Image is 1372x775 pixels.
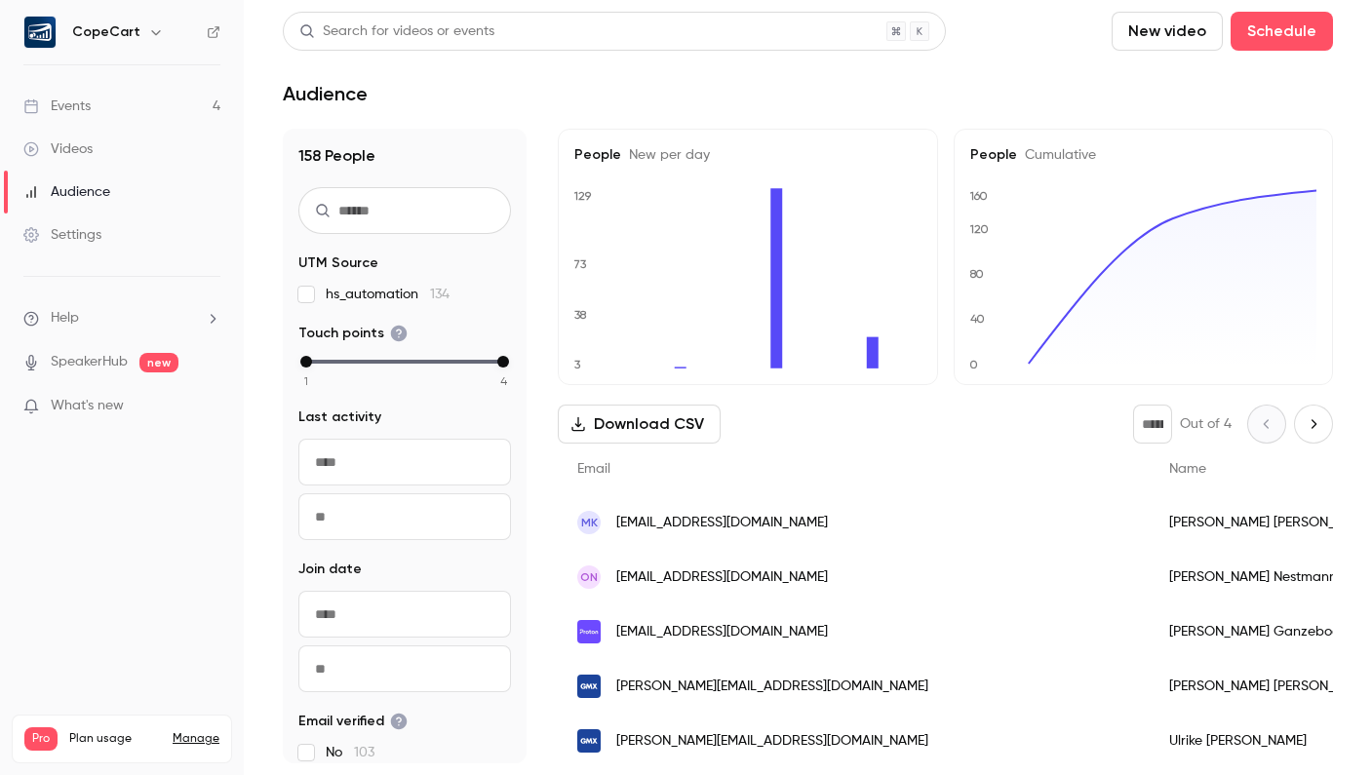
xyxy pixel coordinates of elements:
[298,324,408,343] span: Touch points
[574,308,587,322] text: 38
[616,567,828,588] span: [EMAIL_ADDRESS][DOMAIN_NAME]
[970,313,985,327] text: 40
[573,257,587,271] text: 73
[574,358,581,371] text: 3
[616,622,828,642] span: [EMAIL_ADDRESS][DOMAIN_NAME]
[298,712,408,731] span: Email verified
[574,145,921,165] h5: People
[51,308,79,329] span: Help
[24,727,58,751] span: Pro
[298,253,378,273] span: UTM Source
[969,358,978,371] text: 0
[299,21,494,42] div: Search for videos or events
[354,746,374,759] span: 103
[51,352,128,372] a: SpeakerHub
[1169,462,1206,476] span: Name
[969,268,984,282] text: 80
[580,568,598,586] span: ON
[72,22,140,42] h6: CopeCart
[969,222,989,236] text: 120
[51,396,124,416] span: What's new
[430,288,450,301] span: 134
[500,372,507,390] span: 4
[558,405,721,444] button: Download CSV
[298,407,381,427] span: Last activity
[970,145,1317,165] h5: People
[581,514,598,531] span: MK
[298,560,362,579] span: Join date
[197,398,220,415] iframe: Noticeable Trigger
[616,677,928,697] span: [PERSON_NAME][EMAIL_ADDRESS][DOMAIN_NAME]
[23,139,93,159] div: Videos
[1112,12,1223,51] button: New video
[577,675,601,698] img: gmx.de
[1294,405,1333,444] button: Next page
[300,356,312,368] div: min
[573,189,592,203] text: 129
[326,743,374,762] span: No
[139,353,178,372] span: new
[23,97,91,116] div: Events
[1180,414,1232,434] p: Out of 4
[173,731,219,747] a: Manage
[1017,148,1096,162] span: Cumulative
[1231,12,1333,51] button: Schedule
[616,731,928,752] span: [PERSON_NAME][EMAIL_ADDRESS][DOMAIN_NAME]
[969,189,988,203] text: 160
[621,148,710,162] span: New per day
[577,729,601,753] img: gmx.de
[326,285,450,304] span: hs_automation
[69,731,161,747] span: Plan usage
[23,182,110,202] div: Audience
[298,144,511,168] h1: 158 People
[304,372,308,390] span: 1
[577,620,601,643] img: protonmail.ch
[24,17,56,48] img: CopeCart
[23,308,220,329] li: help-dropdown-opener
[283,82,368,105] h1: Audience
[497,356,509,368] div: max
[616,513,828,533] span: [EMAIL_ADDRESS][DOMAIN_NAME]
[23,225,101,245] div: Settings
[577,462,610,476] span: Email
